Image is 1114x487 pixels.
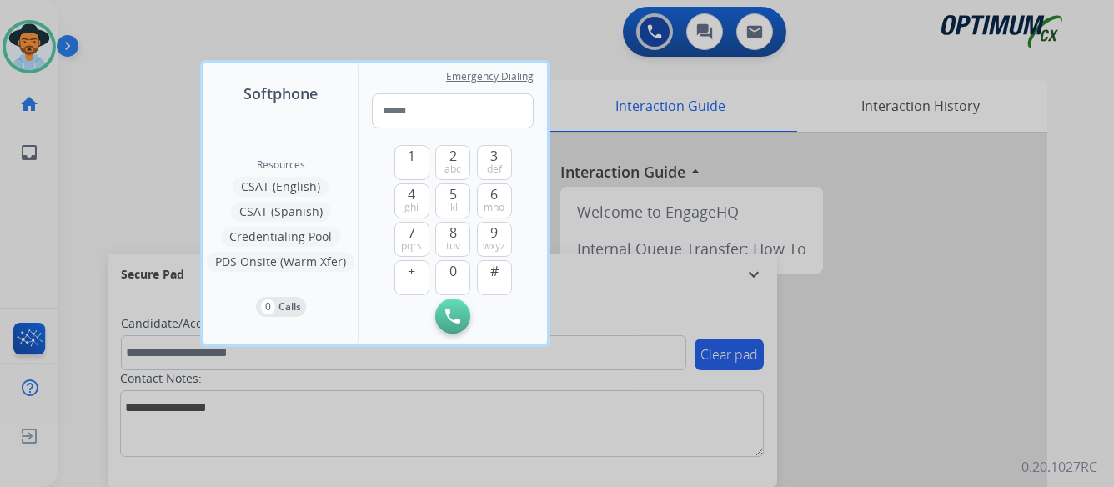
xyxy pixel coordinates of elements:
span: + [408,261,415,281]
button: 5jkl [435,183,470,218]
button: 4ghi [394,183,429,218]
button: CSAT (English) [233,177,329,197]
span: 5 [449,184,457,204]
span: wxyz [483,239,505,253]
button: 7pqrs [394,222,429,257]
button: 3def [477,145,512,180]
button: + [394,260,429,295]
button: 1 [394,145,429,180]
span: abc [444,163,461,176]
span: pqrs [401,239,422,253]
button: Credentialing Pool [221,227,340,247]
span: 3 [490,146,498,166]
button: 9wxyz [477,222,512,257]
span: tuv [446,239,460,253]
span: ghi [404,201,419,214]
button: 2abc [435,145,470,180]
span: def [487,163,502,176]
span: 1 [408,146,415,166]
p: Calls [278,299,301,314]
button: 0 [435,260,470,295]
span: 7 [408,223,415,243]
button: CSAT (Spanish) [231,202,331,222]
span: Resources [257,158,305,172]
button: 0Calls [256,297,306,317]
span: 0 [449,261,457,281]
span: 6 [490,184,498,204]
button: # [477,260,512,295]
img: call-button [445,309,460,324]
span: 4 [408,184,415,204]
span: # [490,261,499,281]
span: 2 [449,146,457,166]
span: 9 [490,223,498,243]
button: 6mno [477,183,512,218]
p: 0 [261,299,275,314]
p: 0.20.1027RC [1021,457,1097,477]
span: jkl [448,201,458,214]
span: Softphone [243,82,318,105]
span: mno [484,201,504,214]
span: 8 [449,223,457,243]
button: PDS Onsite (Warm Xfer) [207,252,354,272]
span: Emergency Dialing [446,70,534,83]
button: 8tuv [435,222,470,257]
